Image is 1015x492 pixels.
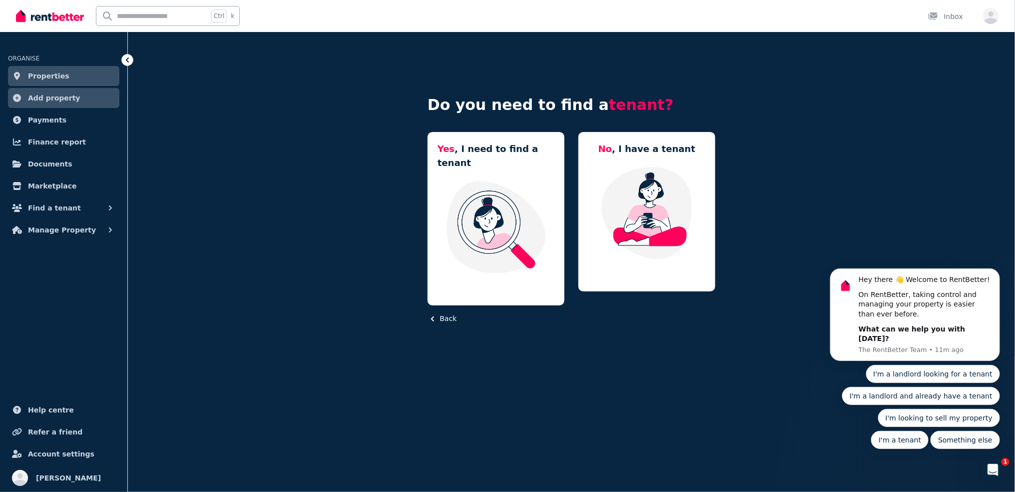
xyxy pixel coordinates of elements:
a: Help centre [8,400,119,420]
span: Ctrl [211,9,227,22]
span: Manage Property [28,224,96,236]
img: I need a tenant [438,180,554,274]
a: Add property [8,88,119,108]
span: Documents [28,158,72,170]
span: Finance report [28,136,86,148]
span: Yes [438,143,455,154]
span: No [598,143,612,154]
iframe: Intercom live chat [981,458,1005,482]
iframe: Intercom notifications message [815,181,1015,465]
span: Account settings [28,448,94,460]
a: Properties [8,66,119,86]
a: Finance report [8,132,119,152]
a: Payments [8,110,119,130]
span: [PERSON_NAME] [36,472,101,484]
h5: , I have a tenant [598,142,695,156]
span: k [231,12,234,20]
span: Add property [28,92,80,104]
span: Help centre [28,404,74,416]
span: Find a tenant [28,202,81,214]
span: Refer a friend [28,426,82,438]
h4: Do you need to find a [428,96,715,114]
img: Manage my property [588,166,705,260]
span: ORGANISE [8,55,39,62]
span: Marketplace [28,180,76,192]
div: Inbox [928,11,963,21]
img: RentBetter [16,8,84,23]
h5: , I need to find a tenant [438,142,554,170]
span: 1 [1002,458,1010,466]
button: Find a tenant [8,198,119,218]
span: Properties [28,70,69,82]
button: Manage Property [8,220,119,240]
a: Refer a friend [8,422,119,442]
a: Marketplace [8,176,119,196]
a: Account settings [8,444,119,464]
a: Documents [8,154,119,174]
span: tenant? [609,96,673,113]
button: Back [428,313,457,324]
span: Payments [28,114,66,126]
